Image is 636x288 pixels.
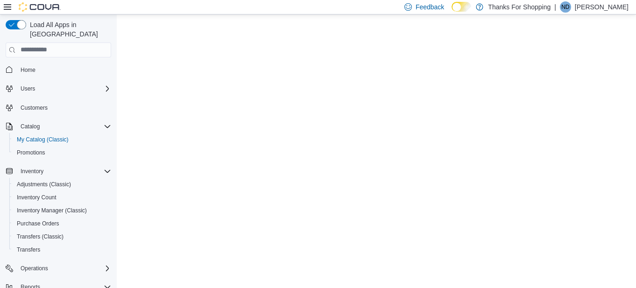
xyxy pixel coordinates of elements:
[488,1,551,13] p: Thanks For Shopping
[2,120,115,133] button: Catalog
[13,192,60,203] a: Inventory Count
[13,231,67,242] a: Transfers (Classic)
[9,204,115,217] button: Inventory Manager (Classic)
[21,265,48,272] span: Operations
[13,179,111,190] span: Adjustments (Classic)
[13,192,111,203] span: Inventory Count
[13,244,111,255] span: Transfers
[17,64,111,76] span: Home
[561,1,569,13] span: ND
[17,121,43,132] button: Catalog
[2,262,115,275] button: Operations
[554,1,556,13] p: |
[17,102,51,113] a: Customers
[13,244,44,255] a: Transfers
[13,134,72,145] a: My Catalog (Classic)
[21,168,43,175] span: Inventory
[17,83,111,94] span: Users
[9,230,115,243] button: Transfers (Classic)
[21,66,35,74] span: Home
[13,218,63,229] a: Purchase Orders
[17,149,45,156] span: Promotions
[13,205,91,216] a: Inventory Manager (Classic)
[17,263,111,274] span: Operations
[21,104,48,112] span: Customers
[13,218,111,229] span: Purchase Orders
[9,133,115,146] button: My Catalog (Classic)
[13,205,111,216] span: Inventory Manager (Classic)
[9,146,115,159] button: Promotions
[9,243,115,256] button: Transfers
[17,83,39,94] button: Users
[17,136,69,143] span: My Catalog (Classic)
[17,166,111,177] span: Inventory
[416,2,444,12] span: Feedback
[9,178,115,191] button: Adjustments (Classic)
[560,1,571,13] div: Nikki Dusyk
[19,2,61,12] img: Cova
[575,1,629,13] p: [PERSON_NAME]
[17,263,52,274] button: Operations
[17,246,40,253] span: Transfers
[2,101,115,114] button: Customers
[17,181,71,188] span: Adjustments (Classic)
[17,166,47,177] button: Inventory
[21,85,35,92] span: Users
[17,64,39,76] a: Home
[21,123,40,130] span: Catalog
[2,165,115,178] button: Inventory
[9,191,115,204] button: Inventory Count
[13,231,111,242] span: Transfers (Classic)
[2,63,115,77] button: Home
[2,82,115,95] button: Users
[26,20,111,39] span: Load All Apps in [GEOGRAPHIC_DATA]
[17,233,64,240] span: Transfers (Classic)
[17,194,57,201] span: Inventory Count
[452,2,471,12] input: Dark Mode
[9,217,115,230] button: Purchase Orders
[13,147,111,158] span: Promotions
[13,147,49,158] a: Promotions
[17,207,87,214] span: Inventory Manager (Classic)
[13,134,111,145] span: My Catalog (Classic)
[13,179,75,190] a: Adjustments (Classic)
[17,102,111,113] span: Customers
[17,121,111,132] span: Catalog
[17,220,59,227] span: Purchase Orders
